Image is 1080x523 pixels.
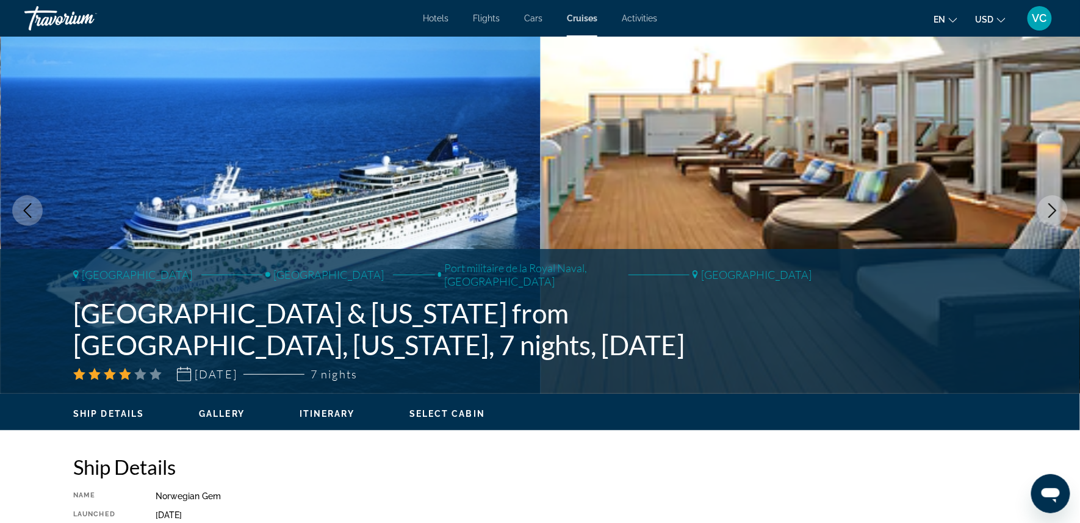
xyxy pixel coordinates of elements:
a: Hotels [423,13,448,23]
span: USD [976,15,994,24]
span: [DATE] [195,367,237,381]
button: Previous image [12,195,43,226]
span: Itinerary [300,409,355,419]
span: Port militaire de la Royal Naval, [GEOGRAPHIC_DATA] [444,261,619,288]
button: User Menu [1024,5,1056,31]
div: Norwegian Gem [156,491,775,501]
span: VC [1032,12,1047,24]
span: Ship Details [73,409,144,419]
span: [GEOGRAPHIC_DATA] [82,268,192,281]
a: Flights [473,13,500,23]
a: Activities [622,13,657,23]
a: Cruises [567,13,597,23]
button: Select Cabin [409,408,485,419]
button: Change currency [976,10,1006,28]
span: en [934,15,946,24]
div: Launched [73,510,125,520]
span: Select Cabin [409,409,485,419]
a: Cars [524,13,542,23]
div: Name [73,491,125,501]
button: Next image [1037,195,1068,226]
h1: [GEOGRAPHIC_DATA] & [US_STATE] from [GEOGRAPHIC_DATA], [US_STATE], 7 nights, [DATE] [73,297,812,361]
button: Itinerary [300,408,355,419]
span: [GEOGRAPHIC_DATA] [273,268,384,281]
h2: Ship Details [73,455,775,479]
a: Travorium [24,2,146,34]
button: Gallery [199,408,245,419]
span: 7 nights [311,367,358,381]
div: [DATE] [156,510,775,520]
iframe: Button to launch messaging window [1031,474,1070,513]
span: [GEOGRAPHIC_DATA] [701,268,812,281]
span: Gallery [199,409,245,419]
button: Change language [934,10,957,28]
button: Ship Details [73,408,144,419]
